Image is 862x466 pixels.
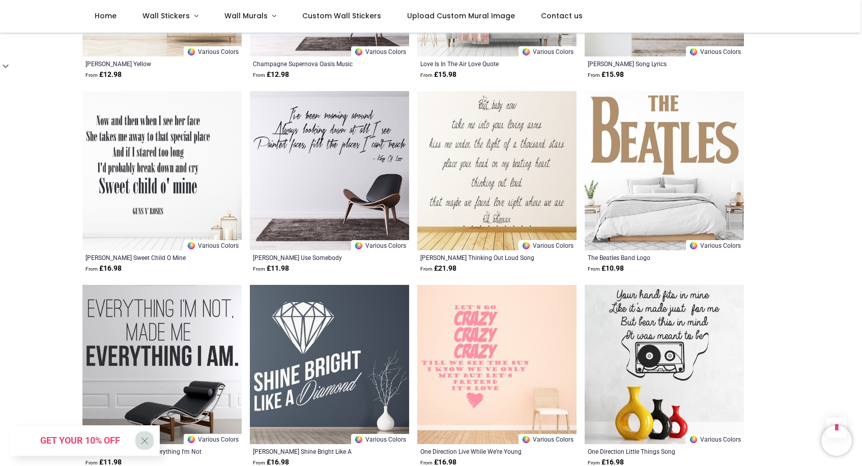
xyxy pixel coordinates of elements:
[417,91,577,250] img: Ed Sheeran Thinking Out Loud Song Lyric Wall Sticker
[522,435,531,444] img: Color Wheel
[686,434,744,444] a: Various Colors
[588,70,624,80] strong: £ 15.98
[354,241,363,250] img: Color Wheel
[407,11,515,21] span: Upload Custom Mural Image
[689,435,698,444] img: Color Wheel
[686,46,744,56] a: Various Colors
[95,11,117,21] span: Home
[253,447,376,455] a: [PERSON_NAME] Shine Bright Like A [PERSON_NAME]
[250,91,409,250] img: Kings Of Leon Use Somebody Wall Sticker
[85,70,122,80] strong: £ 12.98
[588,266,600,272] span: From
[85,266,98,272] span: From
[420,253,543,261] a: [PERSON_NAME] Thinking Out Loud Song Lyric
[420,264,456,274] strong: £ 21.98
[354,47,363,56] img: Color Wheel
[519,46,577,56] a: Various Colors
[588,264,624,274] strong: £ 10.98
[184,434,242,444] a: Various Colors
[82,285,242,444] img: Kanye West Quote Everything I'm Not Wall Sticker
[85,264,122,274] strong: £ 16.98
[588,447,710,455] a: One Direction Little Things Song
[821,425,852,456] iframe: Brevo live chat
[250,285,409,444] img: Rihanna Shine Bright Like A Diamond Wall Sticker
[420,447,543,455] a: One Direction Live While We're Young
[689,47,698,56] img: Color Wheel
[253,460,265,465] span: From
[253,72,265,78] span: From
[588,72,600,78] span: From
[85,460,98,465] span: From
[417,285,577,444] img: One Direction Live While We're Young Wall Sticker
[354,435,363,444] img: Color Wheel
[302,11,381,21] span: Custom Wall Stickers
[253,60,376,68] a: Champagne Supernova Oasis Music
[253,253,376,261] a: [PERSON_NAME] Use Somebody
[585,285,744,444] img: One Direction Little Things Song Wall Sticker
[522,241,531,250] img: Color Wheel
[184,240,242,250] a: Various Colors
[351,46,409,56] a: Various Colors
[351,434,409,444] a: Various Colors
[187,435,196,444] img: Color Wheel
[85,60,208,68] a: [PERSON_NAME] Yellow
[519,434,577,444] a: Various Colors
[142,11,190,21] span: Wall Stickers
[187,47,196,56] img: Color Wheel
[588,60,710,68] a: [PERSON_NAME] Song Lyrics
[522,47,531,56] img: Color Wheel
[85,253,208,261] a: [PERSON_NAME] Sweet Child O Mine
[588,460,600,465] span: From
[420,60,543,68] a: Love Is In The Air Love Quote
[420,266,433,272] span: From
[588,253,710,261] a: The Beatles Band Logo
[82,91,242,250] img: Guns N Roses Sweet Child O Mine Wall Sticker
[187,241,196,250] img: Color Wheel
[541,11,583,21] span: Contact us
[585,91,744,250] img: The Beatles Band Logo Wall Sticker
[253,70,289,80] strong: £ 12.98
[85,72,98,78] span: From
[420,460,433,465] span: From
[351,240,409,250] a: Various Colors
[686,240,744,250] a: Various Colors
[253,264,289,274] strong: £ 11.98
[519,240,577,250] a: Various Colors
[224,11,268,21] span: Wall Murals
[420,72,433,78] span: From
[253,266,265,272] span: From
[689,241,698,250] img: Color Wheel
[184,46,242,56] a: Various Colors
[420,70,456,80] strong: £ 15.98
